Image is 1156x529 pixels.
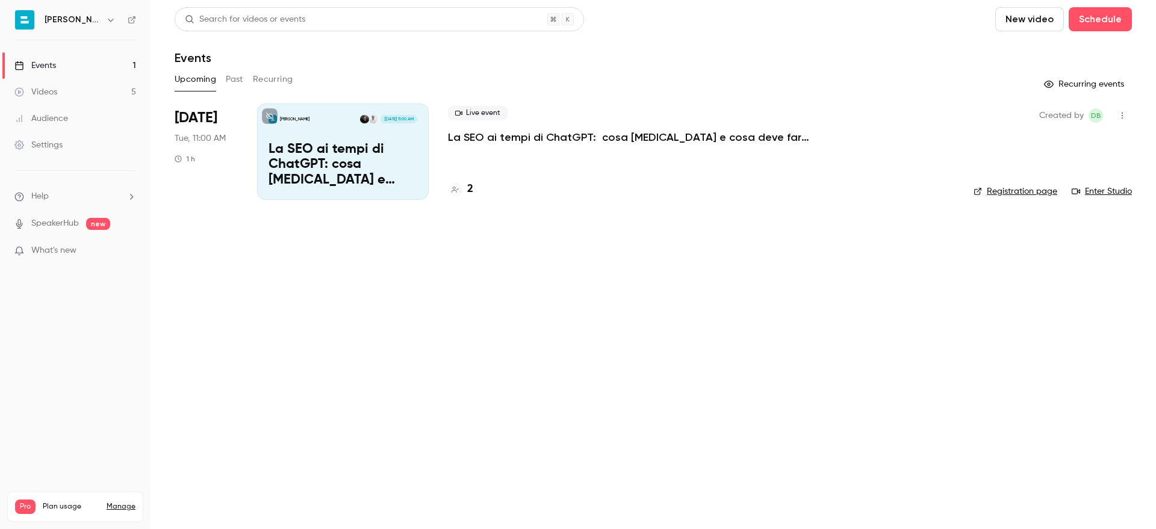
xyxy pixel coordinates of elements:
h6: [PERSON_NAME] [45,14,101,26]
img: Davide Berardino [360,115,368,123]
a: Manage [107,502,135,512]
span: Plan usage [43,502,99,512]
a: SpeakerHub [31,217,79,230]
h4: 2 [467,181,473,197]
div: 1 h [175,154,195,164]
div: Dominio [63,71,92,79]
iframe: Noticeable Trigger [122,246,136,256]
p: La SEO ai tempi di ChatGPT: cosa [MEDICAL_DATA] e cosa deve fare una PMI B2B [DATE]. [269,142,417,188]
a: 2 [448,181,473,197]
button: Upcoming [175,70,216,89]
div: Keyword (traffico) [134,71,200,79]
div: [PERSON_NAME]: [DOMAIN_NAME] [31,31,172,41]
p: [PERSON_NAME] [280,116,309,122]
img: tab_domain_overview_orange.svg [50,70,60,79]
a: La SEO ai tempi di ChatGPT: cosa cambia e cosa deve fare una PMI B2B oggi.[PERSON_NAME]Giovanni R... [257,104,429,200]
span: What's new [31,244,76,257]
img: logo_orange.svg [19,19,29,29]
div: v 4.0.25 [34,19,59,29]
span: Help [31,190,49,203]
div: Audience [14,113,68,125]
div: Settings [14,139,63,151]
span: [DATE] 11:00 AM [381,115,417,123]
span: Live event [448,106,508,120]
span: new [86,218,110,230]
a: La SEO ai tempi di ChatGPT: cosa [MEDICAL_DATA] e cosa deve fare una PMI B2B [DATE]. [448,130,809,144]
div: Events [14,60,56,72]
button: Schedule [1069,7,1132,31]
span: Davide Berardino [1089,108,1103,123]
img: tab_keywords_by_traffic_grey.svg [121,70,131,79]
img: Giovanni Repola [369,115,378,123]
a: Enter Studio [1072,185,1132,197]
span: Tue, 11:00 AM [175,132,226,144]
div: Videos [14,86,57,98]
button: New video [995,7,1064,31]
img: Bryan srl [15,10,34,29]
img: website_grey.svg [19,31,29,41]
span: [DATE] [175,108,217,128]
div: Oct 21 Tue, 11:00 AM (Europe/Rome) [175,104,238,200]
button: Recurring events [1039,75,1132,94]
li: help-dropdown-opener [14,190,136,203]
div: Search for videos or events [185,13,305,26]
h1: Events [175,51,211,65]
button: Past [226,70,243,89]
span: Pro [15,500,36,514]
span: Created by [1039,108,1084,123]
button: Recurring [253,70,293,89]
a: Registration page [974,185,1057,197]
span: DB [1091,108,1101,123]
